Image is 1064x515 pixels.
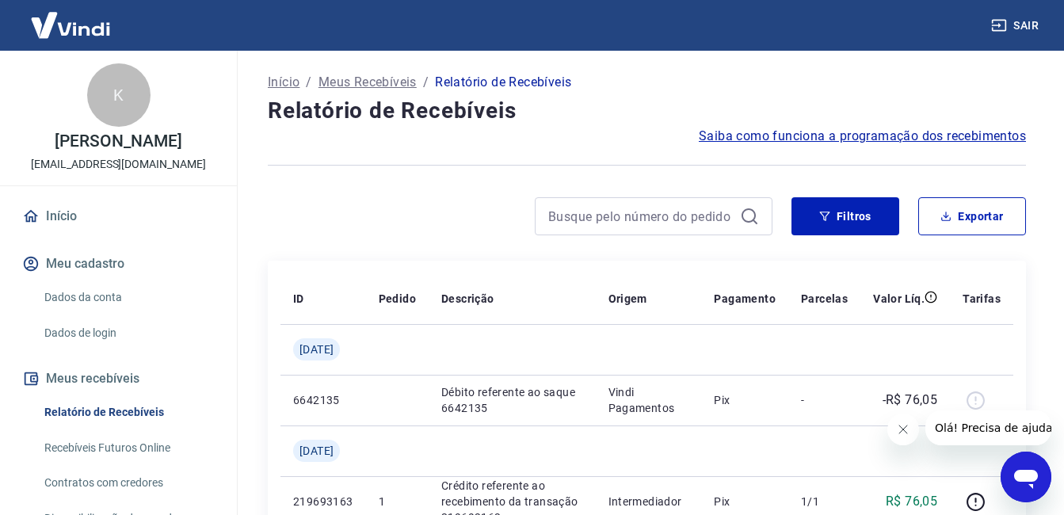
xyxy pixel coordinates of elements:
[293,291,304,307] p: ID
[441,384,582,416] p: Débito referente ao saque 6642135
[38,396,218,429] a: Relatório de Recebíveis
[87,63,151,127] div: K
[925,410,1051,445] iframe: Mensagem da empresa
[714,494,776,509] p: Pix
[55,133,181,150] p: [PERSON_NAME]
[379,291,416,307] p: Pedido
[38,432,218,464] a: Recebíveis Futuros Online
[299,443,334,459] span: [DATE]
[918,197,1026,235] button: Exportar
[883,391,938,410] p: -R$ 76,05
[318,73,417,92] a: Meus Recebíveis
[435,73,571,92] p: Relatório de Recebíveis
[38,467,218,499] a: Contratos com credores
[38,317,218,349] a: Dados de login
[988,11,1045,40] button: Sair
[608,384,689,416] p: Vindi Pagamentos
[293,494,353,509] p: 219693163
[801,494,848,509] p: 1/1
[441,291,494,307] p: Descrição
[714,291,776,307] p: Pagamento
[31,156,206,173] p: [EMAIL_ADDRESS][DOMAIN_NAME]
[887,414,919,445] iframe: Fechar mensagem
[886,492,937,511] p: R$ 76,05
[714,392,776,408] p: Pix
[19,199,218,234] a: Início
[268,73,299,92] a: Início
[19,361,218,396] button: Meus recebíveis
[801,291,848,307] p: Parcelas
[10,11,133,24] span: Olá! Precisa de ajuda?
[608,494,689,509] p: Intermediador
[699,127,1026,146] a: Saiba como funciona a programação dos recebimentos
[801,392,848,408] p: -
[379,494,416,509] p: 1
[293,392,353,408] p: 6642135
[1001,452,1051,502] iframe: Botão para abrir a janela de mensagens
[608,291,647,307] p: Origem
[299,341,334,357] span: [DATE]
[423,73,429,92] p: /
[306,73,311,92] p: /
[268,95,1026,127] h4: Relatório de Recebíveis
[963,291,1001,307] p: Tarifas
[873,291,925,307] p: Valor Líq.
[791,197,899,235] button: Filtros
[38,281,218,314] a: Dados da conta
[548,204,734,228] input: Busque pelo número do pedido
[19,246,218,281] button: Meu cadastro
[19,1,122,49] img: Vindi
